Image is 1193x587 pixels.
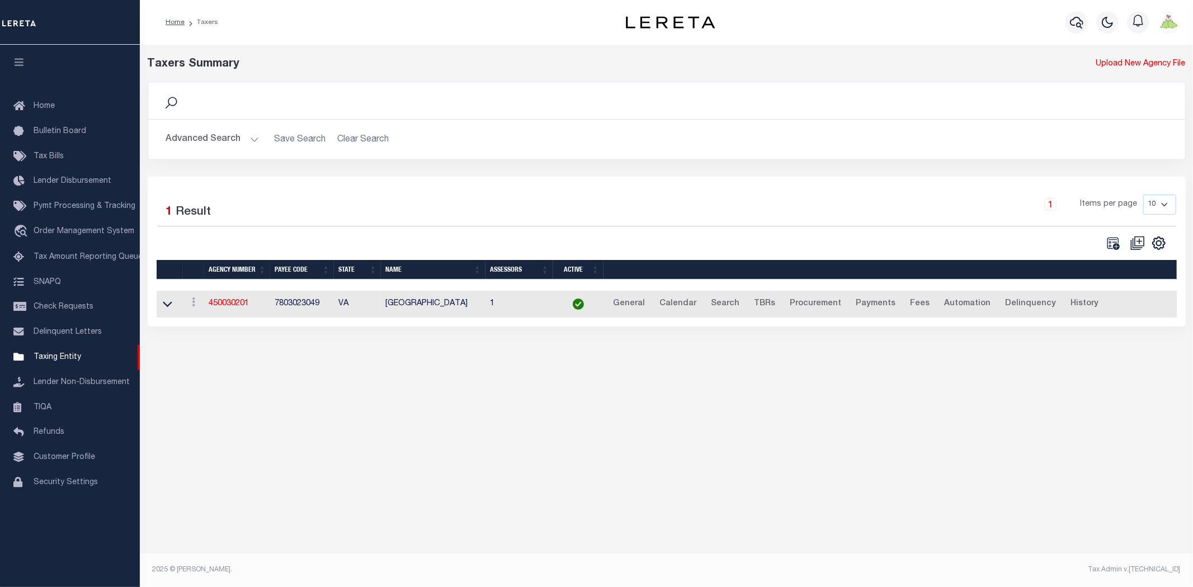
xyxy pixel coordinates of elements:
a: TBRs [749,295,780,313]
span: Lender Non-Disbursement [34,378,130,386]
div: 2025 © [PERSON_NAME]. [144,565,667,575]
i: travel_explore [13,225,31,239]
th: Assessors: activate to sort column ascending [485,260,553,280]
th: Name: activate to sort column ascending [381,260,485,280]
a: 450030201 [209,300,249,307]
img: check-icon-green.svg [573,299,584,310]
span: Pymt Processing & Tracking [34,202,135,210]
a: Delinquency [1000,295,1061,313]
span: Items per page [1081,198,1138,211]
label: Result [176,203,211,221]
td: 7803023049 [270,291,334,318]
a: Procurement [785,295,846,313]
a: Fees [905,295,935,313]
div: Tax Admin v.[TECHNICAL_ID] [675,565,1181,575]
button: Advanced Search [166,129,259,150]
img: logo-dark.svg [626,16,715,29]
a: Upload New Agency File [1096,58,1186,70]
span: TIQA [34,403,51,411]
span: Order Management System [34,228,134,235]
span: Tax Amount Reporting Queue [34,253,143,261]
div: Taxers Summary [148,56,922,73]
a: Calendar [654,295,701,313]
th: Agency Number: activate to sort column ascending [204,260,270,280]
td: VA [334,291,381,318]
span: Delinquent Letters [34,328,102,336]
span: Taxing Entity [34,353,81,361]
a: History [1065,295,1104,313]
a: Payments [851,295,900,313]
a: Search [706,295,744,313]
td: 1 [485,291,553,318]
span: Customer Profile [34,453,95,461]
span: 1 [166,206,173,218]
th: Active: activate to sort column ascending [553,260,603,280]
a: General [608,295,650,313]
li: Taxers [185,17,218,27]
span: Home [34,102,55,110]
a: Home [166,19,185,26]
span: Security Settings [34,479,98,486]
a: 1 [1044,198,1057,211]
span: Lender Disbursement [34,177,111,185]
th: Payee Code: activate to sort column ascending [270,260,334,280]
span: Tax Bills [34,153,64,160]
span: Bulletin Board [34,127,86,135]
th: State: activate to sort column ascending [334,260,381,280]
span: Check Requests [34,303,93,311]
td: [GEOGRAPHIC_DATA] [381,291,485,318]
span: Refunds [34,428,64,436]
a: Automation [939,295,996,313]
span: SNAPQ [34,278,61,286]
